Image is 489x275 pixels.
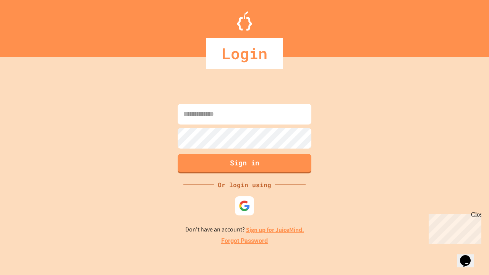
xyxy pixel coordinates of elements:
iframe: chat widget [457,244,481,267]
a: Forgot Password [221,236,268,246]
img: Logo.svg [237,11,252,31]
a: Sign up for JuiceMind. [246,226,304,234]
button: Sign in [178,154,311,173]
img: google-icon.svg [239,200,250,212]
div: Login [206,38,283,69]
p: Don't have an account? [185,225,304,235]
div: Or login using [214,180,275,189]
iframe: chat widget [426,211,481,244]
div: Chat with us now!Close [3,3,53,49]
